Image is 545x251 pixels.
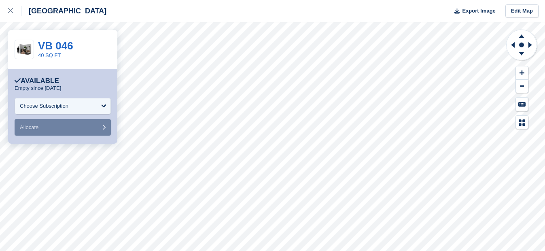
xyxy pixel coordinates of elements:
a: Edit Map [505,4,539,18]
div: Available [15,77,59,85]
div: Choose Subscription [20,102,68,110]
button: Zoom Out [516,80,528,93]
span: Export Image [462,7,495,15]
button: Map Legend [516,116,528,129]
button: Keyboard Shortcuts [516,98,528,111]
span: Allocate [20,124,38,130]
img: 40-sqft-unit%20(3).jpg [15,43,34,57]
button: Export Image [450,4,496,18]
button: Allocate [15,119,111,136]
button: Zoom In [516,66,528,80]
a: VB 046 [38,40,73,52]
p: Empty since [DATE] [15,85,61,91]
div: [GEOGRAPHIC_DATA] [21,6,106,16]
a: 40 SQ FT [38,52,61,58]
